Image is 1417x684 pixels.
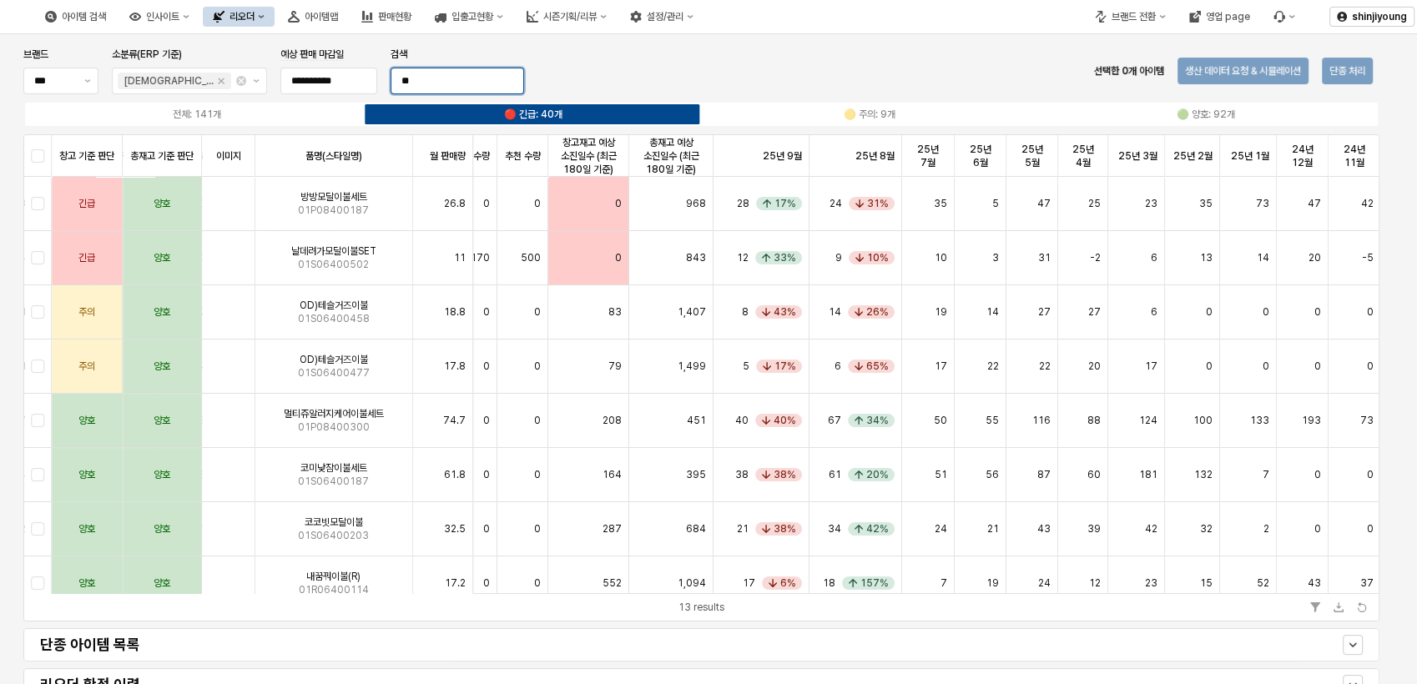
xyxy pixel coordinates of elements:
[1206,11,1250,23] div: 영업 page
[636,136,706,176] span: 총재고 예상 소진일수 (최근 180일 기준)
[298,204,369,217] span: 01P08400187
[444,468,466,481] span: 61.8
[855,149,895,163] span: 25년 8월
[351,7,421,27] button: 판매현황
[284,407,384,420] span: 멀티쥬알러지케어이불세트
[305,516,363,529] span: 코코빗모달이불
[1263,468,1269,481] span: 7
[1199,197,1213,210] span: 35
[1200,576,1213,590] span: 15
[1302,414,1321,427] span: 193
[1177,108,1235,120] div: 🟢 양호: 92개
[154,360,170,373] span: 양호
[603,414,622,427] span: 208
[1088,360,1101,373] span: 20
[1322,58,1373,84] button: 단종 처리
[504,108,562,120] div: 🔴 긴급: 40개
[1309,251,1321,264] span: 20
[483,360,490,373] span: 0
[1200,251,1213,264] span: 13
[1360,197,1373,210] span: 42
[987,360,999,373] span: 22
[1366,468,1373,481] span: 0
[1200,522,1213,536] span: 32
[444,197,466,210] span: 26.8
[678,599,724,616] div: 13 results
[1179,7,1260,27] div: 영업 page
[299,583,369,596] span: 01R06400114
[1139,468,1157,481] span: 181
[1314,522,1321,536] span: 0
[203,7,275,27] button: 리오더
[35,7,116,27] div: 아이템 검색
[444,360,466,373] span: 17.8
[620,7,703,27] button: 설정/관리
[743,576,755,590] span: 17
[780,576,795,590] div: 6%
[154,468,170,481] span: 양호
[1329,64,1365,78] p: 단종 처리
[444,522,466,536] span: 32.5
[443,414,466,427] span: 74.7
[992,197,999,210] span: 5
[300,461,367,475] span: 코미낮잠이불세트
[735,468,749,481] span: 38
[40,636,1029,653] h4: 단종 아이템 목록
[1145,522,1157,536] span: 42
[934,468,946,481] span: 51
[517,7,617,27] button: 시즌기획/리뷰
[154,522,170,536] span: 양호
[1118,149,1157,163] span: 25년 3월
[986,468,999,481] span: 56
[992,251,999,264] span: 3
[534,522,541,536] span: 0
[78,522,95,536] span: 양호
[1359,414,1373,427] span: 73
[246,68,266,93] button: 제안 사항 표시
[774,251,795,264] div: 33%
[986,305,999,319] span: 14
[280,48,344,61] span: 예상 판매 마감일
[1185,64,1301,78] p: 생산 데이터 요청 & 시뮬레이션
[1366,305,1373,319] span: 0
[483,197,490,210] span: 0
[934,522,946,536] span: 24
[774,414,795,427] div: 40%
[298,366,370,380] span: 01S06400477
[124,73,214,89] div: [DEMOGRAPHIC_DATA]
[835,251,842,264] span: 9
[146,11,179,23] div: 인사이트
[543,11,597,23] div: 시즌기획/리뷰
[687,414,706,427] span: 451
[686,251,706,264] span: 843
[1090,251,1101,264] span: -2
[1263,360,1269,373] span: 0
[119,7,199,27] button: 인사이트
[444,305,466,319] span: 18.8
[1089,576,1101,590] span: 12
[305,149,362,163] span: 품명(스타일명)
[1263,305,1269,319] span: 0
[1194,468,1213,481] span: 132
[860,576,888,590] div: 157%
[1085,7,1176,27] button: 브랜드 전환
[534,360,541,373] span: 0
[867,251,888,264] div: 10%
[1087,414,1101,427] span: 88
[298,420,370,434] span: 01P08400300
[1329,7,1414,27] button: shinjiyoung
[1145,576,1157,590] span: 23
[1037,197,1051,210] span: 47
[471,251,490,264] span: 170
[78,360,95,373] span: 주의
[1173,149,1213,163] span: 25년 2월
[1314,305,1321,319] span: 0
[451,11,493,23] div: 입출고현황
[603,576,622,590] span: 552
[678,360,706,373] span: 1,499
[483,468,490,481] span: 0
[615,251,622,264] span: 0
[686,197,706,210] span: 968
